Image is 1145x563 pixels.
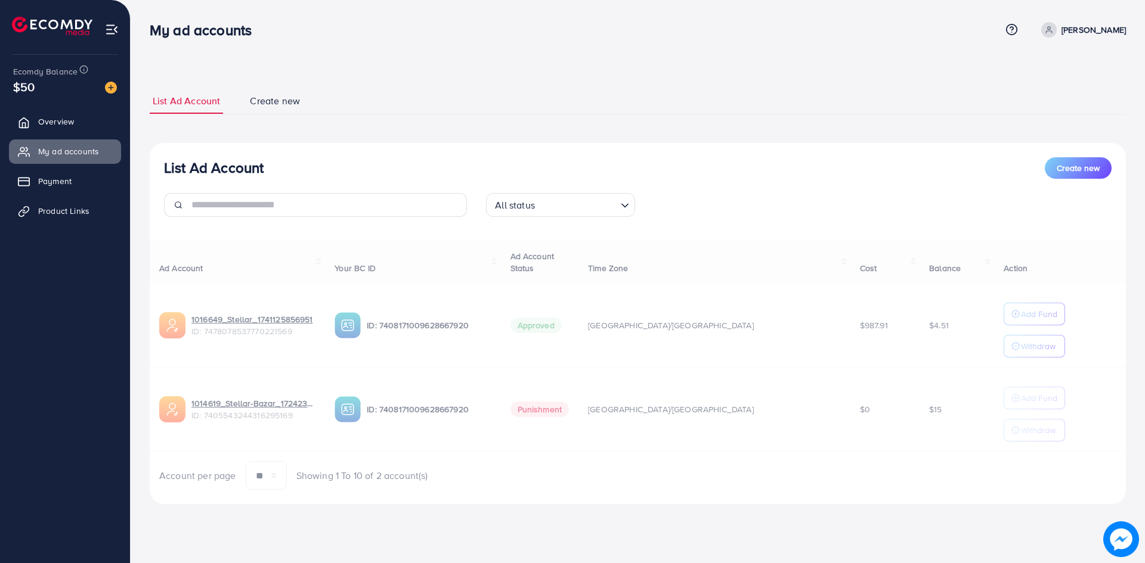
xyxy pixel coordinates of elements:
[150,21,261,39] h3: My ad accounts
[13,78,35,95] span: $50
[1045,157,1112,179] button: Create new
[38,116,74,127] span: Overview
[9,139,121,163] a: My ad accounts
[105,23,119,36] img: menu
[1036,22,1126,38] a: [PERSON_NAME]
[38,175,72,187] span: Payment
[493,197,537,214] span: All status
[1057,162,1100,174] span: Create new
[153,94,220,108] span: List Ad Account
[1103,521,1139,557] img: image
[9,169,121,193] a: Payment
[38,205,89,217] span: Product Links
[164,159,264,176] h3: List Ad Account
[105,82,117,94] img: image
[1062,23,1126,37] p: [PERSON_NAME]
[9,199,121,223] a: Product Links
[12,17,92,35] img: logo
[38,145,99,157] span: My ad accounts
[539,194,616,214] input: Search for option
[13,66,78,77] span: Ecomdy Balance
[250,94,300,108] span: Create new
[486,193,635,217] div: Search for option
[9,110,121,133] a: Overview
